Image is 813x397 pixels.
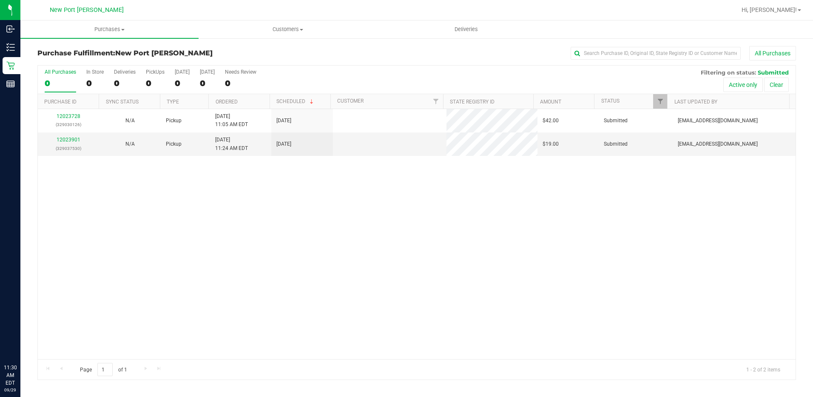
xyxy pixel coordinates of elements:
span: Deliveries [443,26,489,33]
span: New Port [PERSON_NAME] [115,49,213,57]
span: Not Applicable [125,141,135,147]
p: 11:30 AM EDT [4,364,17,387]
span: Customers [199,26,376,33]
div: 0 [114,78,136,88]
a: Type [167,99,179,105]
span: $19.00 [543,140,559,148]
span: Pickup [166,140,182,148]
span: [EMAIL_ADDRESS][DOMAIN_NAME] [678,140,758,148]
button: N/A [125,140,135,148]
span: Not Applicable [125,118,135,124]
div: Needs Review [225,69,256,75]
div: In Store [86,69,104,75]
button: Active only [723,78,763,92]
button: All Purchases [749,46,796,60]
div: 0 [225,78,256,88]
span: [DATE] [276,117,291,125]
input: 1 [97,363,113,376]
a: Customer [337,98,364,104]
div: Deliveries [114,69,136,75]
a: Deliveries [377,20,555,38]
span: Hi, [PERSON_NAME]! [742,6,797,13]
div: [DATE] [175,69,190,75]
p: 09/29 [4,387,17,393]
inline-svg: Reports [6,80,15,88]
a: Scheduled [276,98,315,104]
iframe: Resource center [9,329,34,354]
span: Page of 1 [73,363,134,376]
div: [DATE] [200,69,215,75]
span: Submitted [604,117,628,125]
span: Submitted [604,140,628,148]
a: Customers [199,20,377,38]
a: Purchase ID [44,99,77,105]
span: [EMAIL_ADDRESS][DOMAIN_NAME] [678,117,758,125]
button: N/A [125,117,135,125]
input: Search Purchase ID, Original ID, State Registry ID or Customer Name... [571,47,741,60]
span: [DATE] [276,140,291,148]
div: 0 [146,78,165,88]
span: Submitted [758,69,789,76]
div: PickUps [146,69,165,75]
div: 0 [175,78,190,88]
p: (329037530) [43,144,94,152]
inline-svg: Inventory [6,43,15,52]
a: 12023728 [57,113,80,119]
a: Ordered [216,99,238,105]
a: Purchases [20,20,199,38]
span: Pickup [166,117,182,125]
div: 0 [86,78,104,88]
a: State Registry ID [450,99,495,105]
span: Filtering on status: [701,69,756,76]
span: New Port [PERSON_NAME] [50,6,124,14]
a: Filter [653,94,667,109]
inline-svg: Inbound [6,25,15,33]
div: 0 [200,78,215,88]
a: Amount [540,99,561,105]
p: (329030126) [43,121,94,129]
a: Sync Status [106,99,139,105]
a: Last Updated By [674,99,717,105]
a: Filter [429,94,443,109]
button: Clear [764,78,789,92]
div: 0 [45,78,76,88]
a: 12023901 [57,137,80,143]
span: 1 - 2 of 2 items [739,363,787,376]
span: [DATE] 11:05 AM EDT [215,112,248,129]
a: Status [601,98,620,104]
span: $42.00 [543,117,559,125]
span: [DATE] 11:24 AM EDT [215,136,248,152]
div: All Purchases [45,69,76,75]
span: Purchases [20,26,199,33]
h3: Purchase Fulfillment: [37,49,290,57]
inline-svg: Retail [6,61,15,70]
